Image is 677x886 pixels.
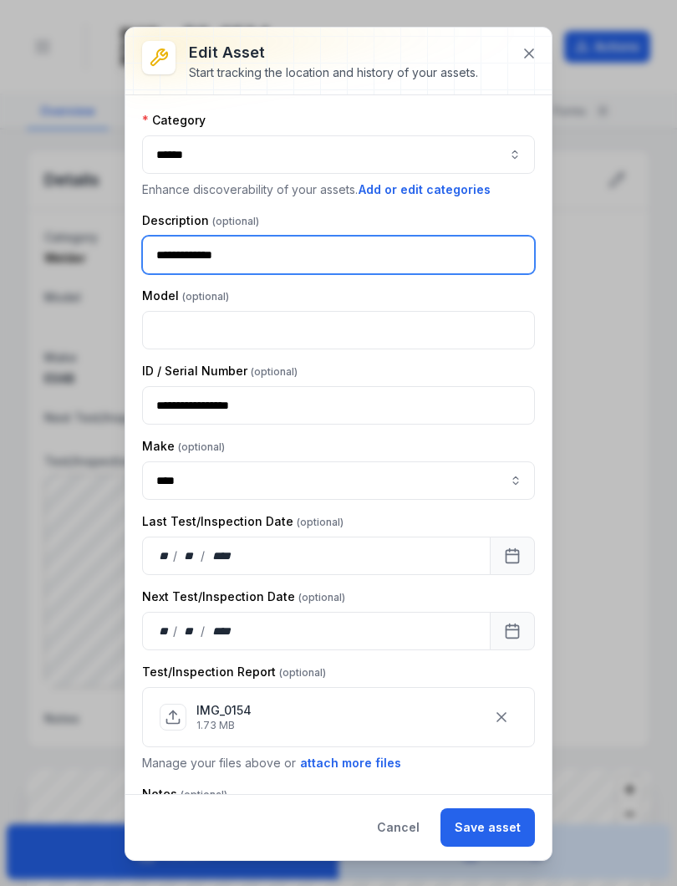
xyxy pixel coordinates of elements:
label: Model [142,288,229,304]
div: / [173,623,179,639]
p: Enhance discoverability of your assets. [142,181,535,199]
label: Last Test/Inspection Date [142,513,344,530]
button: Cancel [363,808,434,847]
p: Manage your files above or [142,754,535,772]
button: Calendar [490,537,535,575]
div: year, [206,623,237,639]
label: Test/Inspection Report [142,664,326,680]
label: Notes [142,786,227,802]
div: Start tracking the location and history of your assets. [189,64,478,81]
button: Add or edit categories [358,181,491,199]
button: Save asset [440,808,535,847]
div: day, [156,547,173,564]
div: / [173,547,179,564]
button: Calendar [490,612,535,650]
h3: Edit asset [189,41,478,64]
p: 1.73 MB [196,719,252,732]
div: year, [206,547,237,564]
label: Category [142,112,206,129]
button: attach more files [299,754,402,772]
label: Description [142,212,259,229]
label: Make [142,438,225,455]
input: asset-edit:cf[ca1b6296-9635-4ae3-ae60-00faad6de89d]-label [142,461,535,500]
label: ID / Serial Number [142,363,298,379]
div: / [201,547,206,564]
p: IMG_0154 [196,702,252,719]
div: / [201,623,206,639]
div: month, [179,623,201,639]
div: day, [156,623,173,639]
div: month, [179,547,201,564]
label: Next Test/Inspection Date [142,588,345,605]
